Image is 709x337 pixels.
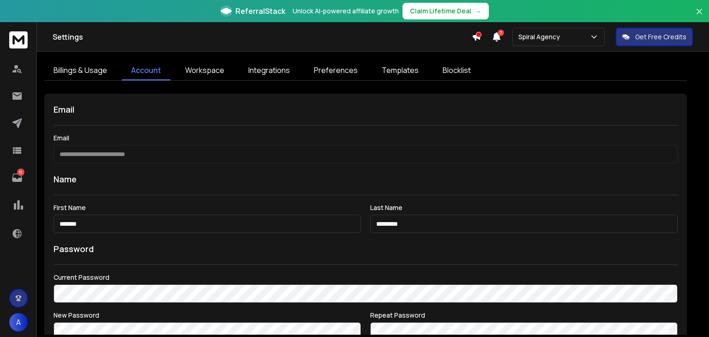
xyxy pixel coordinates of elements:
[616,28,693,46] button: Get Free Credits
[53,31,472,42] h1: Settings
[17,168,24,176] p: 10
[54,103,678,116] h1: Email
[235,6,285,17] span: ReferralStack
[373,61,428,80] a: Templates
[122,61,170,80] a: Account
[8,168,26,187] a: 10
[54,312,361,319] label: New Password
[54,274,678,281] label: Current Password
[370,205,678,211] label: Last Name
[305,61,367,80] a: Preferences
[9,313,28,331] button: A
[693,6,705,28] button: Close banner
[54,205,361,211] label: First Name
[239,61,299,80] a: Integrations
[54,242,94,255] h1: Password
[498,30,504,36] span: 7
[176,61,234,80] a: Workspace
[475,6,481,16] span: →
[54,173,678,186] h1: Name
[44,61,116,80] a: Billings & Usage
[433,61,480,80] a: Blocklist
[293,6,399,16] p: Unlock AI-powered affiliate growth
[54,135,678,141] label: Email
[403,3,489,19] button: Claim Lifetime Deal→
[518,32,564,42] p: Spiral Agency
[370,312,678,319] label: Repeat Password
[635,32,686,42] p: Get Free Credits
